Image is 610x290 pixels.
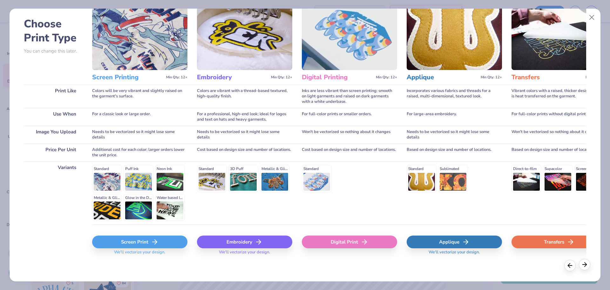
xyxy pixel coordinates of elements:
div: Screen Print [92,236,187,248]
h3: Screen Printing [92,73,164,81]
div: Variants [24,161,83,224]
div: Won't be vectorized so nothing about it changes [512,126,607,144]
div: Cost based on design size and number of locations. [302,144,397,161]
div: Use When [24,108,83,126]
h3: Embroidery [197,73,268,81]
div: Won't be vectorized so nothing about it changes [302,126,397,144]
img: Digital Printing [302,4,397,70]
div: Vibrant colors with a raised, thicker design since it is heat transferred on the garment. [512,85,607,108]
p: You can change this later. [24,48,83,54]
div: Applique [407,236,502,248]
div: Additional cost for each color; larger orders lower the unit price. [92,144,187,161]
span: Min Qty: 12+ [271,75,292,80]
div: Digital Print [302,236,397,248]
div: Incorporates various fabrics and threads for a raised, multi-dimensional, textured look. [407,85,502,108]
h2: Choose Print Type [24,17,83,45]
div: For full-color prints or smaller orders. [302,108,397,126]
div: Print Like [24,85,83,108]
span: Min Qty: 12+ [376,75,397,80]
div: Colors are vibrant with a thread-based textured, high-quality finish. [197,85,292,108]
div: Needs to be vectorized so it might lose some details [197,126,292,144]
div: Price Per Unit [24,144,83,161]
span: We'll vectorize your design. [426,250,482,259]
button: Close [586,11,598,24]
div: Colors will be very vibrant and slightly raised on the garment's surface. [92,85,187,108]
span: Min Qty: 12+ [586,75,607,80]
div: Cost based on design size and number of locations. [197,144,292,161]
span: Min Qty: 12+ [481,75,502,80]
div: Needs to be vectorized so it might lose some details [92,126,187,144]
div: Based on design size and number of locations. [512,144,607,161]
div: Based on design size and number of locations. [407,144,502,161]
div: Inks are less vibrant than screen printing; smooth on light garments and raised on dark garments ... [302,85,397,108]
div: For a professional, high-end look; ideal for logos and text on hats and heavy garments. [197,108,292,126]
div: Needs to be vectorized so it might lose some details [407,126,502,144]
img: Embroidery [197,4,292,70]
span: Min Qty: 12+ [166,75,187,80]
div: For large-area embroidery. [407,108,502,126]
img: Screen Printing [92,4,187,70]
div: Embroidery [197,236,292,248]
span: We'll vectorize your design. [216,250,273,259]
div: Transfers [512,236,607,248]
h3: Applique [407,73,478,81]
img: Applique [407,4,502,70]
div: For a classic look or large order. [92,108,187,126]
img: Transfers [512,4,607,70]
h3: Digital Printing [302,73,373,81]
span: We'll vectorize your design. [112,250,168,259]
h3: Transfers [512,73,583,81]
div: For full-color prints without digital printing. [512,108,607,126]
div: Image You Upload [24,126,83,144]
